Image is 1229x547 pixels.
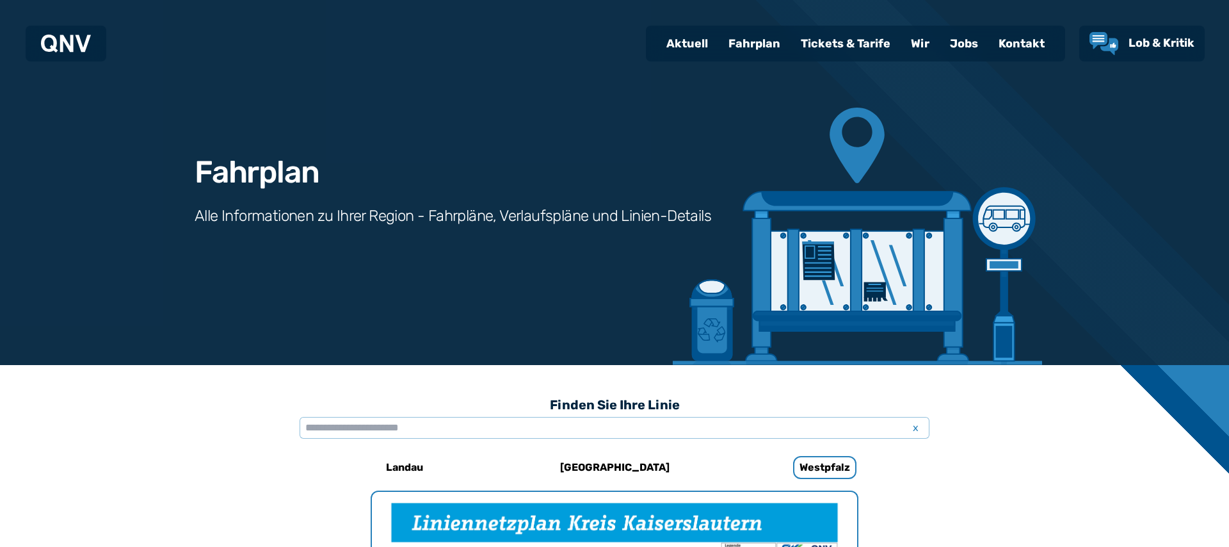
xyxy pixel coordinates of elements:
[1089,32,1194,55] a: Lob & Kritik
[791,27,901,60] a: Tickets & Tarife
[901,27,940,60] a: Wir
[988,27,1055,60] a: Kontakt
[41,35,91,53] img: QNV Logo
[1129,36,1194,50] span: Lob & Kritik
[319,452,490,483] a: Landau
[300,391,929,419] h3: Finden Sie Ihre Linie
[906,420,924,436] span: x
[195,206,711,226] h3: Alle Informationen zu Ihrer Region - Fahrpläne, Verlaufspläne und Linien-Details
[739,452,910,483] a: Westpfalz
[793,456,856,479] h6: Westpfalz
[195,157,319,188] h1: Fahrplan
[555,457,675,478] h6: [GEOGRAPHIC_DATA]
[940,27,988,60] a: Jobs
[656,27,718,60] a: Aktuell
[718,27,791,60] a: Fahrplan
[529,452,700,483] a: [GEOGRAPHIC_DATA]
[41,31,91,56] a: QNV Logo
[381,457,428,478] h6: Landau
